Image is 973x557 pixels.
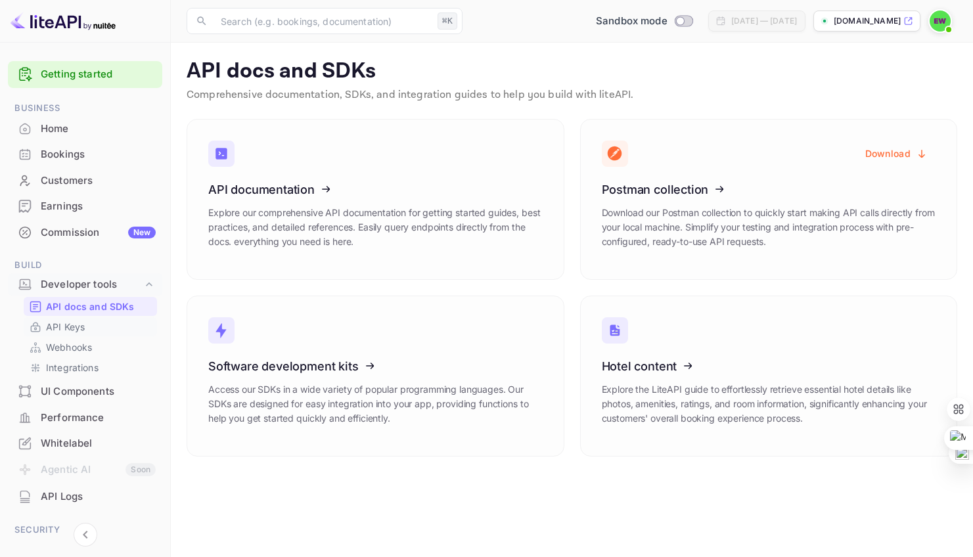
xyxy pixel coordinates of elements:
[602,206,936,249] p: Download our Postman collection to quickly start making API calls directly from your local machin...
[8,523,162,537] span: Security
[8,168,162,192] a: Customers
[602,382,936,426] p: Explore the LiteAPI guide to effortlessly retrieve essential hotel details like photos, amenities...
[8,405,162,430] a: Performance
[208,183,543,196] h3: API documentation
[41,277,143,292] div: Developer tools
[8,258,162,273] span: Build
[29,320,152,334] a: API Keys
[208,206,543,249] p: Explore our comprehensive API documentation for getting started guides, best practices, and detai...
[208,382,543,426] p: Access our SDKs in a wide variety of popular programming languages. Our SDKs are designed for eas...
[46,340,92,354] p: Webhooks
[930,11,951,32] img: El Wong
[187,119,564,280] a: API documentationExplore our comprehensive API documentation for getting started guides, best pra...
[46,300,135,313] p: API docs and SDKs
[8,220,162,246] div: CommissionNew
[580,296,958,457] a: Hotel contentExplore the LiteAPI guide to effortlessly retrieve essential hotel details like phot...
[128,227,156,238] div: New
[24,358,157,377] div: Integrations
[602,183,936,196] h3: Postman collection
[208,359,543,373] h3: Software development kits
[41,489,156,504] div: API Logs
[29,340,152,354] a: Webhooks
[46,320,85,334] p: API Keys
[8,116,162,141] a: Home
[596,14,668,29] span: Sandbox mode
[8,220,162,244] a: CommissionNew
[46,361,99,374] p: Integrations
[8,116,162,142] div: Home
[24,297,157,316] div: API docs and SDKs
[29,361,152,374] a: Integrations
[8,142,162,166] a: Bookings
[8,405,162,431] div: Performance
[8,61,162,88] div: Getting started
[8,431,162,457] div: Whitelabel
[187,87,957,103] p: Comprehensive documentation, SDKs, and integration guides to help you build with liteAPI.
[41,384,156,399] div: UI Components
[602,359,936,373] h3: Hotel content
[591,14,698,29] div: Switch to Production mode
[41,436,156,451] div: Whitelabel
[24,317,157,336] div: API Keys
[24,338,157,357] div: Webhooks
[731,15,797,27] div: [DATE] — [DATE]
[8,431,162,455] a: Whitelabel
[11,11,116,32] img: LiteAPI logo
[74,523,97,546] button: Collapse navigation
[187,58,957,85] p: API docs and SDKs
[8,273,162,296] div: Developer tools
[41,225,156,240] div: Commission
[213,8,432,34] input: Search (e.g. bookings, documentation)
[41,173,156,189] div: Customers
[8,101,162,116] span: Business
[8,484,162,508] a: API Logs
[8,168,162,194] div: Customers
[8,142,162,167] div: Bookings
[41,199,156,214] div: Earnings
[41,122,156,137] div: Home
[41,67,156,82] a: Getting started
[8,194,162,219] div: Earnings
[8,379,162,403] a: UI Components
[438,12,457,30] div: ⌘K
[857,141,936,166] button: Download
[8,379,162,405] div: UI Components
[187,296,564,457] a: Software development kitsAccess our SDKs in a wide variety of popular programming languages. Our ...
[41,147,156,162] div: Bookings
[29,300,152,313] a: API docs and SDKs
[8,194,162,218] a: Earnings
[834,15,901,27] p: [DOMAIN_NAME]
[8,484,162,510] div: API Logs
[41,411,156,426] div: Performance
